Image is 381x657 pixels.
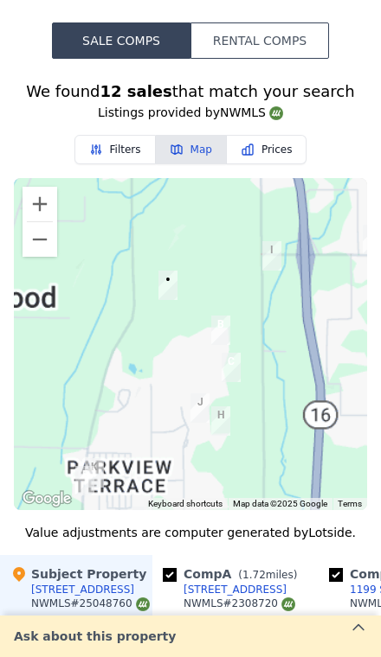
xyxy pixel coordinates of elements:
[78,451,111,494] div: 11928 Mayfair Ave SW
[68,459,101,502] div: 901 SW Norpoint Ct
[184,596,295,611] div: NWMLS # 2308720
[231,569,304,581] span: ( miles)
[126,500,158,543] div: 381 SW Ragle Ct
[227,135,307,164] button: Prices
[163,583,287,596] a: [STREET_ADDRESS]
[184,583,287,596] div: [STREET_ADDRESS]
[242,569,266,581] span: 1.72
[74,135,156,164] button: Filters
[136,597,150,611] img: NWMLS Logo
[338,499,362,508] a: Terms (opens in new tab)
[31,583,134,596] div: [STREET_ADDRESS]
[255,234,288,277] div: 8951 Bethel Burley Rd SE
[204,399,237,443] div: 10901 Branch Pl SE
[100,82,171,100] strong: 12 sales
[3,628,186,645] div: Ask about this property
[184,386,216,430] div: 10944 Vista Ridge Ln SE
[163,565,304,583] div: Comp A
[215,346,248,389] div: 10276 Bethel Burley Rd SE
[23,187,57,221] button: Zoom in
[233,499,327,508] span: Map data ©2025 Google
[18,488,75,510] a: Open this area in Google Maps (opens a new window)
[269,106,283,120] img: NWMLS Logo
[52,22,190,59] button: Sale Comps
[10,565,146,583] div: Subject Property
[156,135,227,164] button: Map
[190,22,329,59] button: Rental Comps
[148,498,223,510] button: Keyboard shortcuts
[31,596,142,611] div: NWMLS # 25048760
[204,309,237,352] div: 1199 SE Irish Ct
[152,264,184,307] div: 9525 SW Heartwood Ln
[23,222,57,257] button: Zoom out
[18,488,75,510] img: Google
[281,597,295,611] img: NWMLS Logo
